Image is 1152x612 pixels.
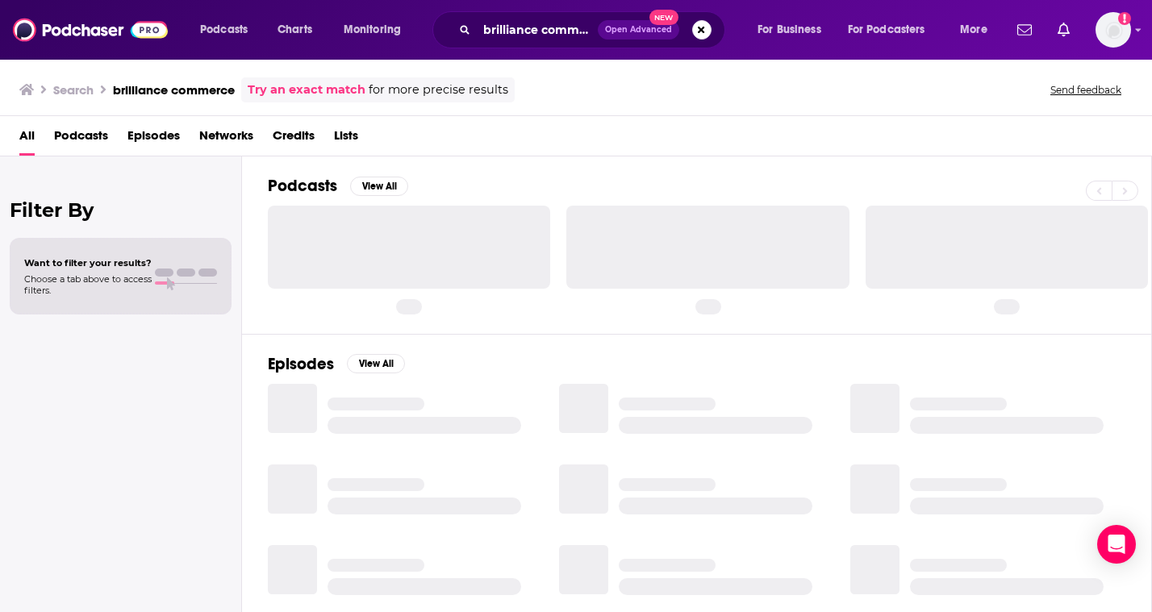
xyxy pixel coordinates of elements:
button: Show profile menu [1096,12,1131,48]
span: Choose a tab above to access filters. [24,273,152,296]
div: Search podcasts, credits, & more... [448,11,741,48]
img: Podchaser - Follow, Share and Rate Podcasts [13,15,168,45]
a: Try an exact match [248,81,365,99]
span: More [960,19,987,41]
a: All [19,123,35,156]
a: Show notifications dropdown [1051,16,1076,44]
button: open menu [746,17,841,43]
a: Podcasts [54,123,108,156]
button: open menu [332,17,422,43]
span: Podcasts [200,19,248,41]
div: Open Intercom Messenger [1097,525,1136,564]
h3: brilliance commerce [113,82,235,98]
h2: Podcasts [268,176,337,196]
button: View All [347,354,405,373]
button: View All [350,177,408,196]
span: Open Advanced [605,26,672,34]
span: For Podcasters [848,19,925,41]
span: Want to filter your results? [24,257,152,269]
button: open menu [949,17,1008,43]
button: open menu [189,17,269,43]
a: Charts [267,17,322,43]
span: For Business [758,19,821,41]
img: User Profile [1096,12,1131,48]
svg: Add a profile image [1118,12,1131,25]
span: New [649,10,678,25]
a: PodcastsView All [268,176,408,196]
button: open menu [837,17,949,43]
a: Show notifications dropdown [1011,16,1038,44]
a: Episodes [127,123,180,156]
input: Search podcasts, credits, & more... [477,17,598,43]
a: Lists [334,123,358,156]
h2: Filter By [10,198,232,222]
button: Send feedback [1046,83,1126,97]
span: Logged in as SolComms [1096,12,1131,48]
span: Monitoring [344,19,401,41]
a: Networks [199,123,253,156]
h2: Episodes [268,354,334,374]
span: for more precise results [369,81,508,99]
a: Credits [273,123,315,156]
a: EpisodesView All [268,354,405,374]
button: Open AdvancedNew [598,20,679,40]
h3: Search [53,82,94,98]
span: Charts [278,19,312,41]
